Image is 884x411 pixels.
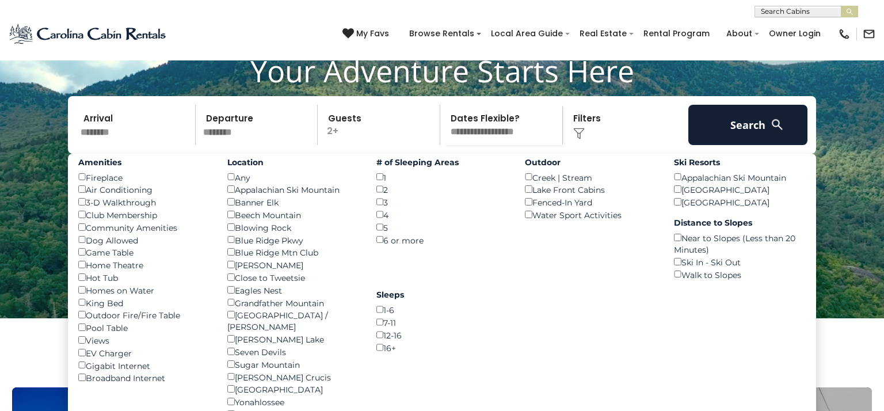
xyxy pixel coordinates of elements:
[227,371,359,383] div: [PERSON_NAME] Crucis
[721,25,758,43] a: About
[574,25,632,43] a: Real Estate
[674,171,806,184] div: Appalachian Ski Mountain
[376,316,508,329] div: 7-11
[78,284,210,296] div: Homes on Water
[78,208,210,221] div: Club Membership
[342,28,392,40] a: My Favs
[863,28,875,40] img: mail-regular-black.png
[525,171,657,184] div: Creek | Stream
[674,157,806,168] label: Ski Resorts
[227,157,359,168] label: Location
[376,329,508,341] div: 12-16
[78,296,210,309] div: King Bed
[227,358,359,371] div: Sugar Mountain
[9,22,168,45] img: Blue-2.png
[78,334,210,347] div: Views
[763,25,826,43] a: Owner Login
[674,256,806,268] div: Ski In - Ski Out
[376,221,508,234] div: 5
[78,371,210,384] div: Broadband Internet
[573,128,585,139] img: filter--v1.png
[227,171,359,184] div: Any
[78,196,210,208] div: 3-D Walkthrough
[9,53,875,89] h1: Your Adventure Starts Here
[376,183,508,196] div: 2
[638,25,715,43] a: Rental Program
[227,271,359,284] div: Close to Tweetsie
[78,309,210,321] div: Outdoor Fire/Fire Table
[78,347,210,359] div: EV Charger
[376,171,508,184] div: 1
[674,268,806,281] div: Walk to Slopes
[78,271,210,284] div: Hot Tub
[227,234,359,246] div: Blue Ridge Pkwy
[227,296,359,309] div: Grandfather Mountain
[227,246,359,258] div: Blue Ridge Mtn Club
[376,208,508,221] div: 4
[78,246,210,258] div: Game Table
[770,117,784,132] img: search-regular-white.png
[376,341,508,354] div: 16+
[674,196,806,208] div: [GEOGRAPHIC_DATA]
[78,221,210,234] div: Community Amenities
[688,105,807,145] button: Search
[403,25,480,43] a: Browse Rentals
[78,234,210,246] div: Dog Allowed
[227,258,359,271] div: [PERSON_NAME]
[525,208,657,221] div: Water Sport Activities
[356,28,389,40] span: My Favs
[376,289,508,300] label: Sleeps
[227,309,359,333] div: [GEOGRAPHIC_DATA] / [PERSON_NAME]
[227,345,359,358] div: Seven Devils
[321,105,440,145] p: 2+
[227,183,359,196] div: Appalachian Ski Mountain
[227,395,359,408] div: Yonahlossee
[227,221,359,234] div: Blowing Rock
[78,258,210,271] div: Home Theatre
[376,157,508,168] label: # of Sleeping Areas
[10,347,874,387] h3: Select Your Destination
[838,28,851,40] img: phone-regular-black.png
[376,303,508,316] div: 1-6
[485,25,569,43] a: Local Area Guide
[376,234,508,246] div: 6 or more
[78,157,210,168] label: Amenities
[78,183,210,196] div: Air Conditioning
[525,183,657,196] div: Lake Front Cabins
[674,217,806,229] label: Distance to Slopes
[674,231,806,256] div: Near to Slopes (Less than 20 Minutes)
[78,321,210,334] div: Pool Table
[376,196,508,208] div: 3
[525,196,657,208] div: Fenced-In Yard
[525,157,657,168] label: Outdoor
[227,196,359,208] div: Banner Elk
[227,383,359,395] div: [GEOGRAPHIC_DATA]
[674,183,806,196] div: [GEOGRAPHIC_DATA]
[78,171,210,184] div: Fireplace
[227,284,359,296] div: Eagles Nest
[78,359,210,372] div: Gigabit Internet
[227,208,359,221] div: Beech Mountain
[227,333,359,345] div: [PERSON_NAME] Lake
